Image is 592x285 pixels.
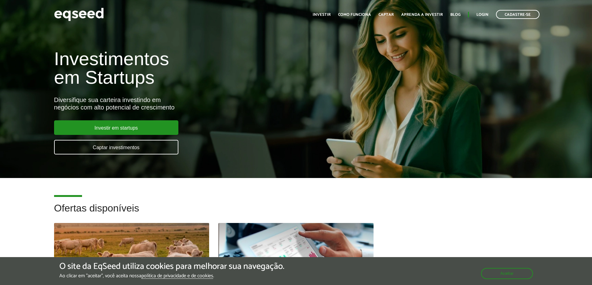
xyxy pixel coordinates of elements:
a: Blog [450,13,461,17]
a: Aprenda a investir [401,13,443,17]
a: Investir em startups [54,120,178,135]
a: Como funciona [338,13,371,17]
a: Captar investimentos [54,140,178,154]
p: Ao clicar em "aceitar", você aceita nossa . [59,273,284,279]
h5: O site da EqSeed utiliza cookies para melhorar sua navegação. [59,262,284,271]
a: Login [476,13,489,17]
h1: Investimentos em Startups [54,50,341,87]
a: Investir [313,13,331,17]
a: Cadastre-se [496,10,539,19]
div: Diversifique sua carteira investindo em negócios com alto potencial de crescimento [54,96,341,111]
img: EqSeed [54,6,104,23]
h2: Ofertas disponíveis [54,203,538,223]
a: política de privacidade e de cookies [141,274,213,279]
a: Captar [379,13,394,17]
button: Aceitar [481,268,533,279]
